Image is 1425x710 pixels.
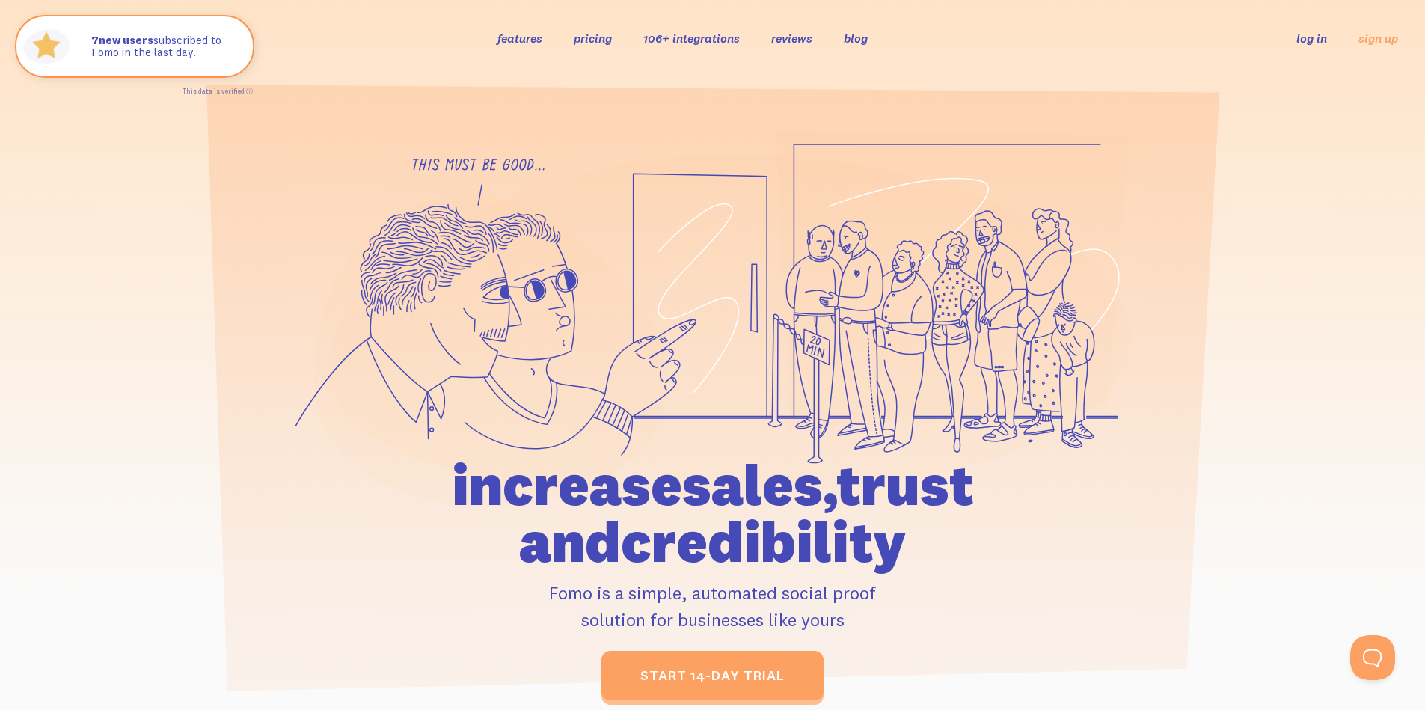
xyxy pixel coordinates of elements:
[1358,31,1398,46] a: sign up
[1350,635,1395,680] iframe: Help Scout Beacon - Open
[574,31,612,46] a: pricing
[643,31,740,46] a: 106+ integrations
[19,19,73,73] img: Fomo
[497,31,542,46] a: features
[771,31,812,46] a: reviews
[91,34,238,59] p: subscribed to Fomo in the last day.
[183,87,253,95] a: This data is verified ⓘ
[601,651,824,700] a: start 14-day trial
[91,33,153,47] strong: new users
[367,579,1059,633] p: Fomo is a simple, automated social proof solution for businesses like yours
[844,31,868,46] a: blog
[367,456,1059,570] h1: increase sales, trust and credibility
[91,34,99,47] span: 7
[1296,31,1327,46] a: log in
